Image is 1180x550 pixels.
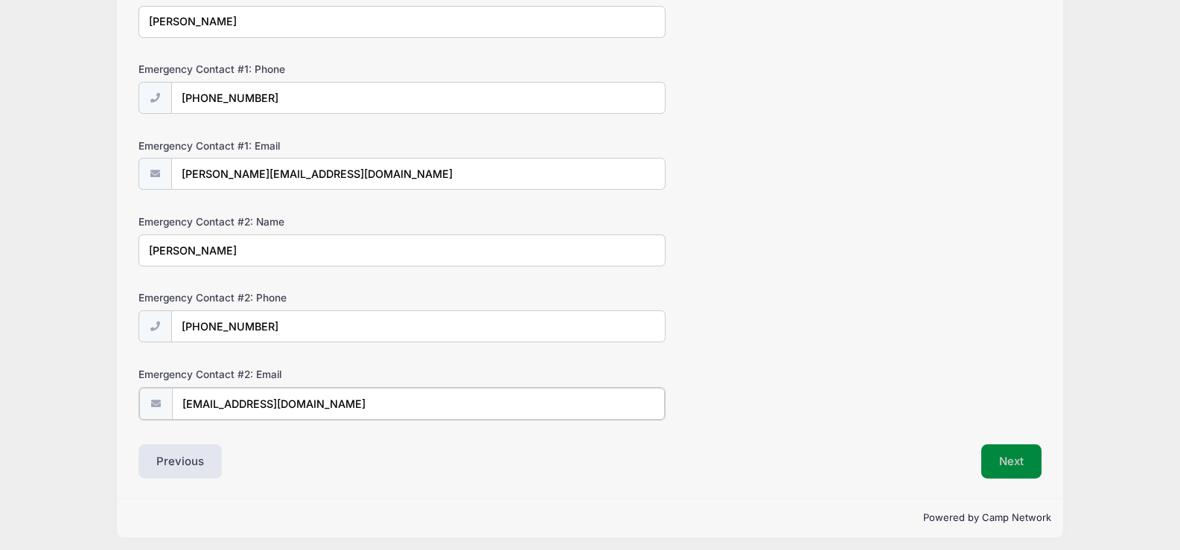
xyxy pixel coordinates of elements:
label: Emergency Contact #1: Phone [138,62,439,77]
label: Emergency Contact #2: Phone [138,290,439,305]
input: email@email.com [171,158,666,190]
input: (xxx) xxx-xxxx [171,82,666,114]
label: Emergency Contact #2: Name [138,214,439,229]
input: (xxx) xxx-xxxx [171,310,666,342]
button: Next [981,444,1042,479]
button: Previous [138,444,222,479]
p: Powered by Camp Network [129,511,1050,525]
label: Emergency Contact #1: Email [138,138,439,153]
label: Emergency Contact #2: Email [138,367,439,382]
input: email@email.com [172,388,665,420]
